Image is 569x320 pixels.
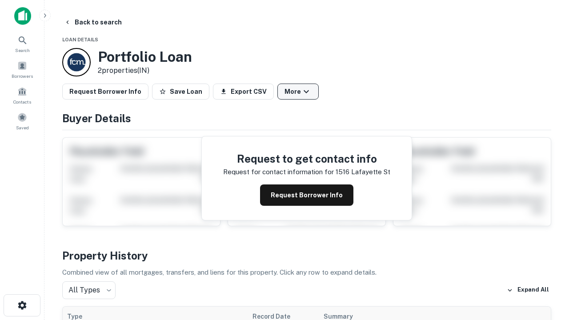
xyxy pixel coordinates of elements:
button: Request Borrower Info [62,84,148,100]
div: All Types [62,281,116,299]
span: Saved [16,124,29,131]
button: More [277,84,319,100]
h4: Property History [62,248,551,264]
h4: Buyer Details [62,110,551,126]
img: capitalize-icon.png [14,7,31,25]
span: Search [15,47,30,54]
span: Loan Details [62,37,98,42]
button: Export CSV [213,84,274,100]
p: Request for contact information for [223,167,334,177]
p: 2 properties (IN) [98,65,192,76]
h4: Request to get contact info [223,151,390,167]
span: Borrowers [12,72,33,80]
a: Borrowers [3,57,42,81]
button: Back to search [60,14,125,30]
h3: Portfolio Loan [98,48,192,65]
a: Search [3,32,42,56]
p: 1516 lafayette st [336,167,390,177]
span: Contacts [13,98,31,105]
a: Contacts [3,83,42,107]
p: Combined view of all mortgages, transfers, and liens for this property. Click any row to expand d... [62,267,551,278]
button: Request Borrower Info [260,184,353,206]
iframe: Chat Widget [525,249,569,292]
a: Saved [3,109,42,133]
button: Save Loan [152,84,209,100]
button: Expand All [505,284,551,297]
